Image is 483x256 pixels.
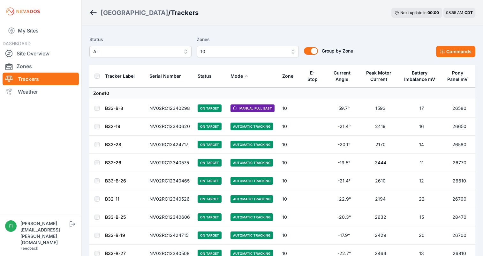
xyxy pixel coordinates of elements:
[306,70,319,82] div: E-Stop
[146,154,194,172] td: NV02RC12340575
[146,208,194,226] td: NV02RC12340606
[146,172,194,190] td: NV02RC12340465
[198,141,222,148] span: On Target
[3,60,79,73] a: Zones
[146,226,194,245] td: NV02RC12424715
[3,73,79,85] a: Trackers
[400,208,443,226] td: 15
[146,117,194,136] td: NV02RC12340620
[89,88,475,99] td: Zone 10
[168,8,171,17] span: /
[327,208,361,226] td: -20.3°
[447,70,468,82] div: Pony Panel mV
[198,195,222,203] span: On Target
[278,190,302,208] td: 10
[5,220,17,232] img: fidel.lopez@prim.com
[101,8,168,17] a: [GEOGRAPHIC_DATA]
[361,117,400,136] td: 2419
[230,123,273,130] span: Automatic Tracking
[3,23,79,38] a: My Sites
[404,70,436,82] div: Battery Imbalance mV
[443,190,475,208] td: 26790
[361,154,400,172] td: 2444
[400,10,426,15] span: Next update in
[400,226,443,245] td: 20
[198,231,222,239] span: On Target
[278,99,302,117] td: 10
[93,48,179,55] span: All
[446,10,463,15] span: 08:55 AM
[306,65,323,87] button: E-Stop
[105,196,119,202] a: B32-11
[443,99,475,117] td: 26580
[105,251,126,256] a: B33-B-27
[146,190,194,208] td: NV02RC12340526
[322,48,353,53] span: Group by Zone
[230,68,248,84] button: Mode
[327,136,361,154] td: -20.1°
[327,190,361,208] td: -22.9°
[3,85,79,98] a: Weather
[331,70,353,82] div: Current Angle
[278,117,302,136] td: 10
[198,68,217,84] button: Status
[105,160,121,165] a: B32-26
[20,246,38,251] a: Feedback
[3,41,31,46] span: DASHBOARD
[105,124,120,129] a: B32-19
[400,136,443,154] td: 14
[327,117,361,136] td: -21.4°
[327,99,361,117] td: 59.7°
[200,48,286,55] span: 10
[146,99,194,117] td: NV02RC12340298
[361,136,400,154] td: 2170
[278,136,302,154] td: 10
[327,172,361,190] td: -21.4°
[361,226,400,245] td: 2429
[149,73,181,79] div: Serial Number
[89,36,192,43] label: Status
[365,65,396,87] button: Peak Motor Current
[447,65,472,87] button: Pony Panel mV
[443,172,475,190] td: 26610
[400,99,443,117] td: 17
[282,68,298,84] button: Zone
[361,190,400,208] td: 2194
[361,172,400,190] td: 2610
[464,10,473,15] span: CDT
[198,159,222,167] span: On Target
[278,208,302,226] td: 10
[105,105,123,111] a: B33-B-8
[198,104,222,112] span: On Target
[197,36,299,43] label: Zones
[443,154,475,172] td: 26770
[230,231,273,239] span: Automatic Tracking
[89,4,199,21] nav: Breadcrumb
[20,220,68,246] div: [PERSON_NAME][EMAIL_ADDRESS][PERSON_NAME][DOMAIN_NAME]
[443,226,475,245] td: 26700
[105,214,126,220] a: B33-B-25
[278,226,302,245] td: 10
[443,117,475,136] td: 26650
[282,73,293,79] div: Zone
[230,195,273,203] span: Automatic Tracking
[443,136,475,154] td: 26580
[105,68,140,84] button: Tracker Label
[400,172,443,190] td: 12
[105,142,121,147] a: B32-28
[331,65,358,87] button: Current Angle
[400,190,443,208] td: 22
[230,177,273,185] span: Automatic Tracking
[171,8,199,17] h3: Trackers
[230,159,273,167] span: Automatic Tracking
[230,104,275,112] span: Manual Full East
[400,154,443,172] td: 11
[198,123,222,130] span: On Target
[361,208,400,226] td: 2632
[443,208,475,226] td: 28470
[230,141,273,148] span: Automatic Tracking
[105,73,135,79] div: Tracker Label
[327,226,361,245] td: -17.9°
[361,99,400,117] td: 1593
